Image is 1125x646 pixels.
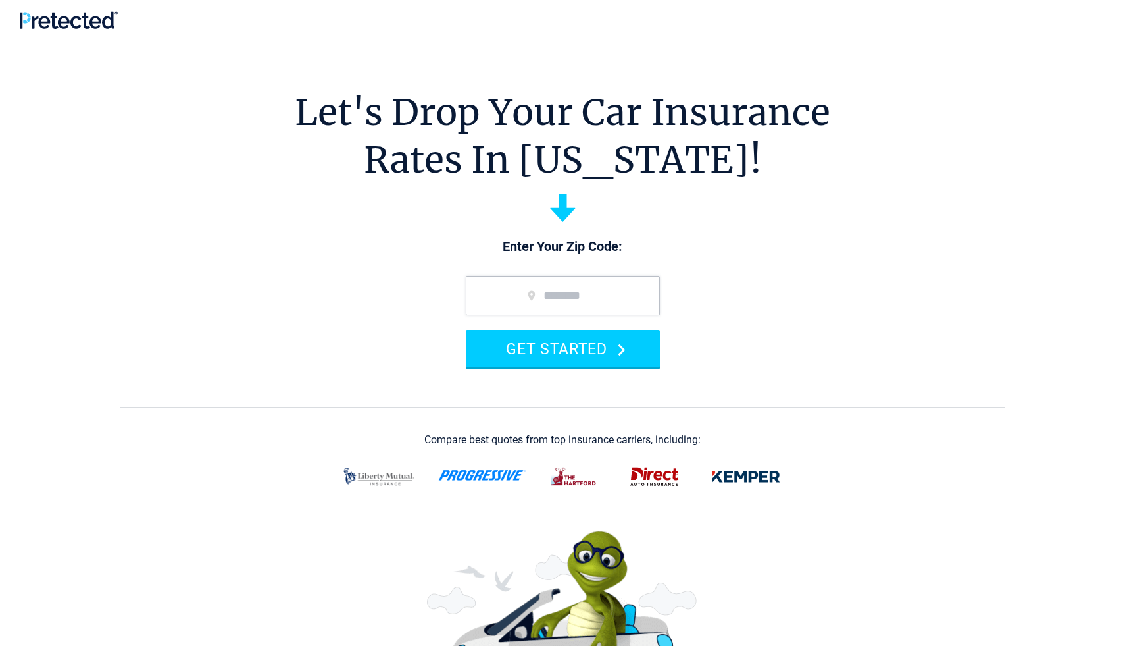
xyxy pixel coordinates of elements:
[295,89,830,184] h1: Let's Drop Your Car Insurance Rates In [US_STATE]!
[20,11,118,29] img: Pretected Logo
[703,460,789,494] img: kemper
[453,238,673,256] p: Enter Your Zip Code:
[336,460,422,494] img: liberty
[438,470,526,481] img: progressive
[466,330,660,367] button: GET STARTED
[466,276,660,315] input: zip code
[424,434,701,446] div: Compare best quotes from top insurance carriers, including:
[542,460,607,494] img: thehartford
[622,460,687,494] img: direct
